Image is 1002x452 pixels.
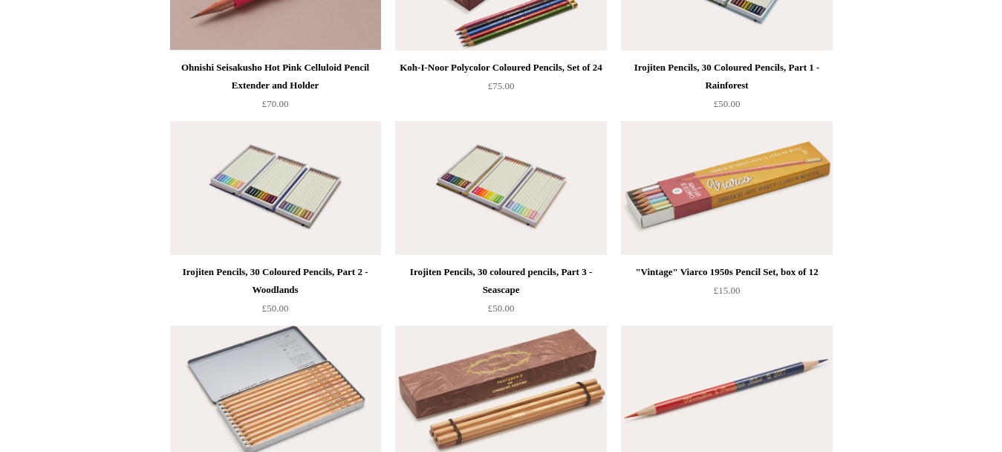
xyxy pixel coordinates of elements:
[625,263,828,281] div: "Vintage" Viarco 1950s Pencil Set, box of 12
[170,59,381,120] a: Ohnishi Seisakusho Hot Pink Celluloid Pencil Extender and Holder £70.00
[625,59,828,94] div: Irojiten Pencils, 30 Coloured Pencils, Part 1 - Rainforest
[262,303,289,314] span: £50.00
[170,121,381,255] img: Irojiten Pencils, 30 Coloured Pencils, Part 2 - Woodlands
[399,263,602,299] div: Irojiten Pencils, 30 coloured pencils, Part 3 - Seascape
[262,98,289,109] span: £70.00
[395,263,606,324] a: Irojiten Pencils, 30 coloured pencils, Part 3 - Seascape £50.00
[170,263,381,324] a: Irojiten Pencils, 30 Coloured Pencils, Part 2 - Woodlands £50.00
[395,121,606,255] a: Irojiten Pencils, 30 coloured pencils, Part 3 - Seascape Irojiten Pencils, 30 coloured pencils, P...
[174,263,377,299] div: Irojiten Pencils, 30 Coloured Pencils, Part 2 - Woodlands
[488,303,515,314] span: £50.00
[621,59,832,120] a: Irojiten Pencils, 30 Coloured Pencils, Part 1 - Rainforest £50.00
[621,121,832,255] img: "Vintage" Viarco 1950s Pencil Set, box of 12
[395,59,606,120] a: Koh-I-Noor Polycolor Coloured Pencils, Set of 24 £75.00
[170,121,381,255] a: Irojiten Pencils, 30 Coloured Pencils, Part 2 - Woodlands Irojiten Pencils, 30 Coloured Pencils, ...
[174,59,377,94] div: Ohnishi Seisakusho Hot Pink Celluloid Pencil Extender and Holder
[399,59,602,77] div: Koh-I-Noor Polycolor Coloured Pencils, Set of 24
[714,285,741,296] span: £15.00
[395,121,606,255] img: Irojiten Pencils, 30 coloured pencils, Part 3 - Seascape
[621,263,832,324] a: "Vintage" Viarco 1950s Pencil Set, box of 12 £15.00
[714,98,741,109] span: £50.00
[621,121,832,255] a: "Vintage" Viarco 1950s Pencil Set, box of 12 "Vintage" Viarco 1950s Pencil Set, box of 12
[488,80,515,91] span: £75.00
